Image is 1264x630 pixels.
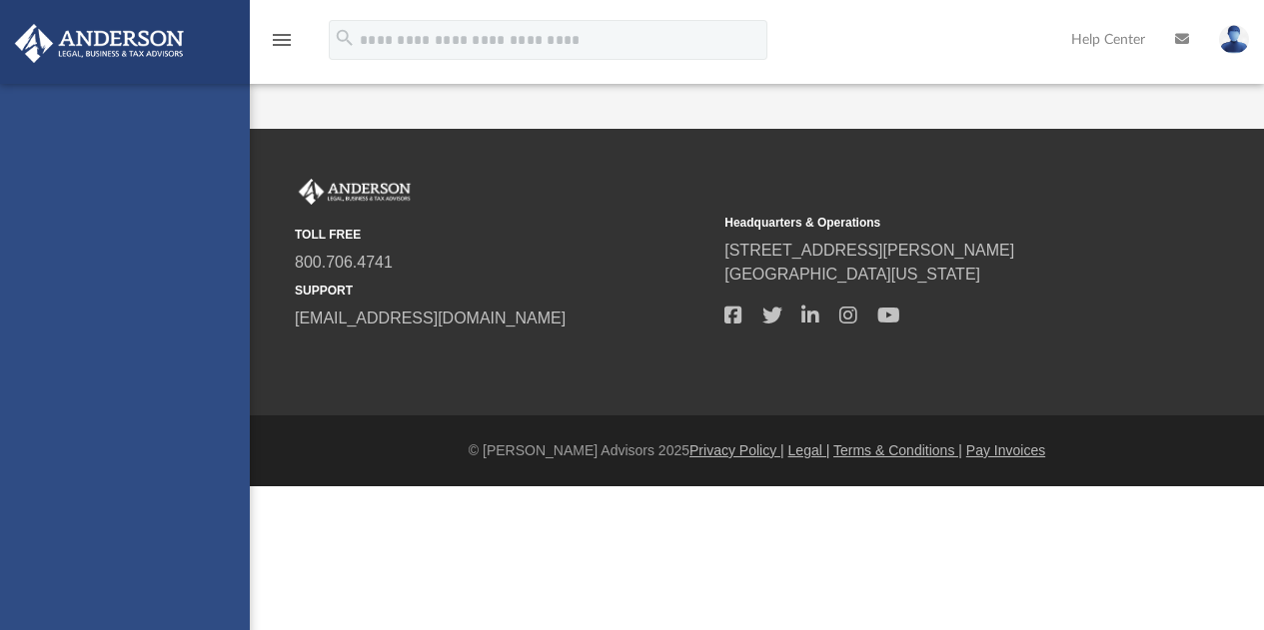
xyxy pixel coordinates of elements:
div: © [PERSON_NAME] Advisors 2025 [250,440,1264,461]
i: search [334,27,356,49]
small: TOLL FREE [295,226,710,244]
a: Terms & Conditions | [833,442,962,458]
a: menu [270,38,294,52]
img: Anderson Advisors Platinum Portal [9,24,190,63]
a: [GEOGRAPHIC_DATA][US_STATE] [724,266,980,283]
i: menu [270,28,294,52]
a: Legal | [788,442,830,458]
small: Headquarters & Operations [724,214,1140,232]
a: [EMAIL_ADDRESS][DOMAIN_NAME] [295,310,566,326]
small: SUPPORT [295,282,710,300]
a: 800.706.4741 [295,254,393,271]
a: [STREET_ADDRESS][PERSON_NAME] [724,242,1014,259]
img: User Pic [1219,25,1249,54]
a: Privacy Policy | [689,442,784,458]
a: Pay Invoices [966,442,1045,458]
img: Anderson Advisors Platinum Portal [295,179,415,205]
